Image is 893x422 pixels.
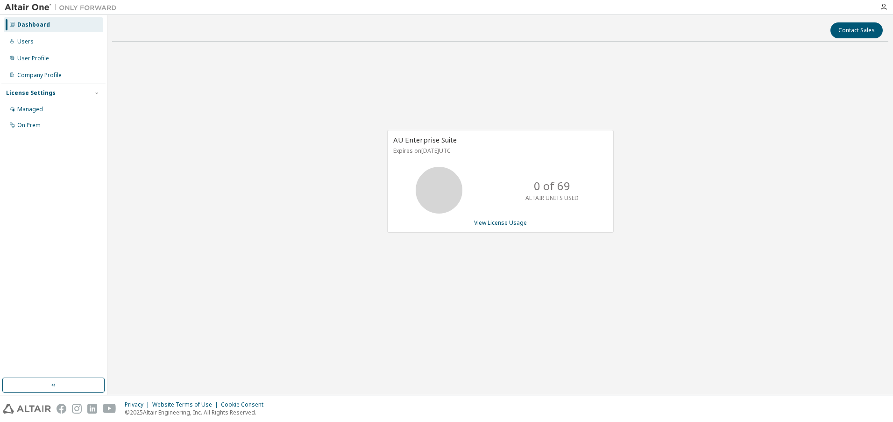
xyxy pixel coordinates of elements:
[221,401,269,408] div: Cookie Consent
[393,135,457,144] span: AU Enterprise Suite
[57,404,66,414] img: facebook.svg
[474,219,527,227] a: View License Usage
[393,147,605,155] p: Expires on [DATE] UTC
[17,106,43,113] div: Managed
[17,38,34,45] div: Users
[103,404,116,414] img: youtube.svg
[152,401,221,408] div: Website Terms of Use
[17,55,49,62] div: User Profile
[87,404,97,414] img: linkedin.svg
[17,21,50,29] div: Dashboard
[17,72,62,79] div: Company Profile
[534,178,570,194] p: 0 of 69
[525,194,579,202] p: ALTAIR UNITS USED
[17,122,41,129] div: On Prem
[830,22,883,38] button: Contact Sales
[3,404,51,414] img: altair_logo.svg
[6,89,56,97] div: License Settings
[125,408,269,416] p: © 2025 Altair Engineering, Inc. All Rights Reserved.
[125,401,152,408] div: Privacy
[5,3,121,12] img: Altair One
[72,404,82,414] img: instagram.svg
